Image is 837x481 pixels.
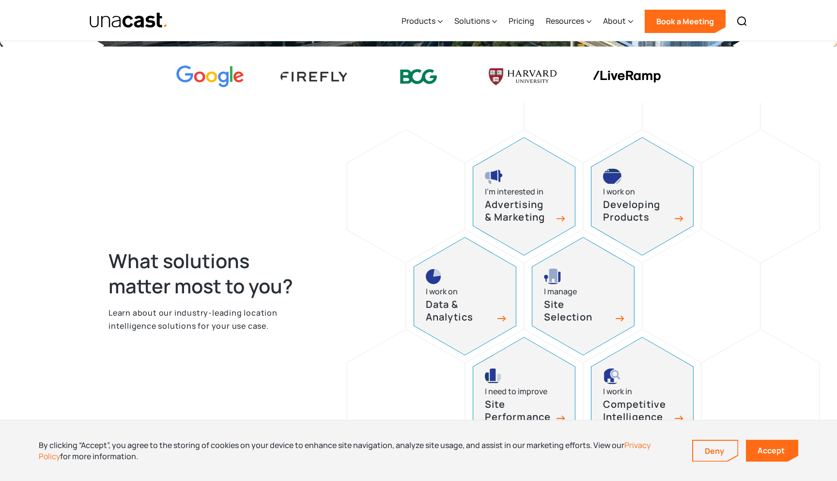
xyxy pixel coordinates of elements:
div: Resources [546,1,591,41]
div: Products [402,1,443,41]
h3: Site Performance [485,398,553,424]
a: site performance iconI need to improveSite Performance [473,337,575,455]
a: Pricing [509,1,534,41]
img: competitive intelligence icon [603,369,621,384]
h3: Developing Products [603,198,671,224]
img: advertising and marketing icon [485,169,503,184]
img: developing products icon [603,169,621,184]
img: BCG logo [385,63,452,91]
img: Firefly Advertising logo [280,72,348,81]
h3: Site Selection [544,298,612,324]
div: Products [402,15,435,27]
div: Resources [546,15,584,27]
img: site selection icon [544,269,562,284]
h2: What solutions matter most to you? [108,248,313,299]
h3: Advertising & Marketing [485,198,553,224]
a: site selection icon I manageSite Selection [532,237,635,355]
div: About [603,1,633,41]
a: advertising and marketing iconI’m interested inAdvertising & Marketing [473,137,575,256]
a: Accept [746,440,798,462]
img: liveramp logo [593,71,661,83]
img: Search icon [736,16,748,27]
div: Solutions [454,1,497,41]
a: competitive intelligence iconI work inCompetitive Intelligence [591,337,694,455]
div: Solutions [454,15,490,27]
img: Harvard U logo [489,65,557,88]
a: Deny [693,441,738,461]
div: I work on [426,285,458,298]
a: developing products iconI work onDeveloping Products [591,137,694,256]
h3: Data & Analytics [426,298,494,324]
img: site performance icon [485,369,501,384]
img: pie chart icon [426,269,441,284]
div: I work on [603,185,635,198]
h3: Competitive Intelligence [603,398,671,424]
div: I need to improve [485,385,547,398]
div: I manage [544,285,577,298]
a: pie chart iconI work onData & Analytics [414,237,516,355]
a: Privacy Policy [39,440,651,461]
a: Book a Meeting [645,10,726,33]
img: Unacast text logo [89,12,168,29]
div: About [603,15,626,27]
p: Learn about our industry-leading location intelligence solutions for your use case. [108,306,313,332]
a: home [89,12,168,29]
div: I work in [603,385,632,398]
img: Google logo Color [176,65,244,88]
div: By clicking “Accept”, you agree to the storing of cookies on your device to enhance site navigati... [39,440,678,462]
div: I’m interested in [485,185,543,198]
